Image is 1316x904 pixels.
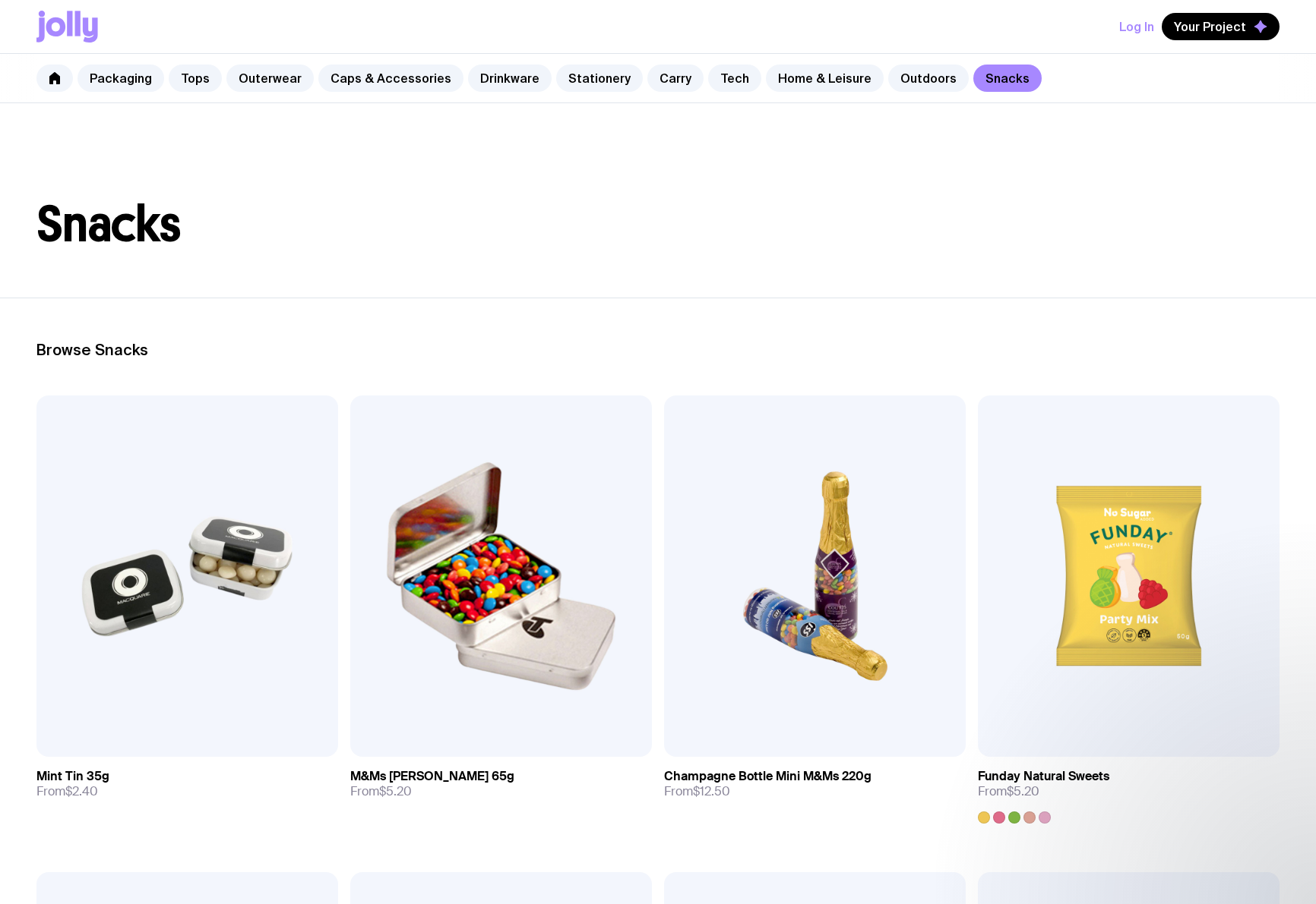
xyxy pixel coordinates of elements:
h3: M&Ms [PERSON_NAME] 65g [350,769,514,784]
button: Log In [1119,13,1154,40]
span: $12.50 [693,783,730,799]
a: Tech [708,65,761,92]
h3: Funday Natural Sweets [978,769,1109,784]
span: From [350,784,412,799]
a: Mint Tin 35gFrom$2.40 [36,757,338,811]
a: Outerwear [226,65,314,92]
a: Home & Leisure [766,65,884,92]
a: Drinkware [468,65,552,92]
a: Tops [169,65,222,92]
a: Snacks [973,65,1042,92]
iframe: Intercom live chat [1264,852,1301,889]
button: Your Project [1162,13,1280,40]
h3: Mint Tin 35g [36,769,109,784]
a: Carry [647,65,704,92]
span: Your Project [1174,19,1246,34]
span: From [664,784,730,799]
span: $5.20 [379,783,412,799]
a: M&Ms [PERSON_NAME] 65gFrom$5.20 [350,757,652,811]
h3: Champagne Bottle Mini M&Ms 220g [664,769,872,784]
a: Stationery [556,65,643,92]
h2: Browse Snacks [36,341,1280,359]
span: $5.20 [1007,783,1039,799]
h1: Snacks [36,200,1280,249]
a: Funday Natural SweetsFrom$5.20 [978,757,1280,824]
span: $2.40 [65,783,98,799]
a: Caps & Accessories [318,65,463,92]
a: Packaging [78,65,164,92]
a: Champagne Bottle Mini M&Ms 220gFrom$12.50 [664,757,966,811]
a: Outdoors [888,65,969,92]
span: From [978,784,1039,799]
span: From [36,784,98,799]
